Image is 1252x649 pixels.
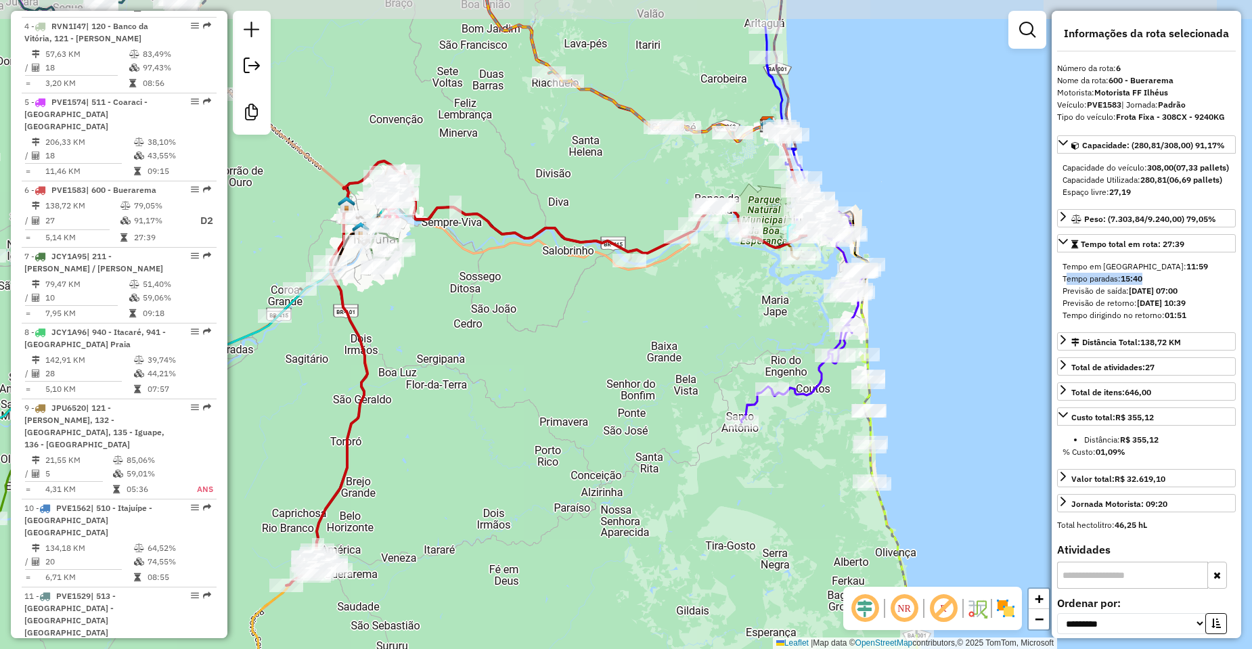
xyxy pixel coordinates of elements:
[45,307,129,320] td: 7,95 KM
[1057,255,1236,327] div: Tempo total em rota: 27:39
[1063,162,1230,174] div: Capacidade do veículo:
[191,252,199,260] em: Opções
[133,212,187,229] td: 91,17%
[203,328,211,336] em: Rota exportada
[1116,63,1121,73] strong: 6
[1186,261,1208,271] strong: 11:59
[191,591,199,600] em: Opções
[849,592,881,625] span: Ocultar deslocamento
[129,79,136,87] i: Tempo total em rota
[1125,387,1151,397] strong: 646,00
[1140,175,1167,185] strong: 280,81
[24,382,31,396] td: =
[45,555,133,568] td: 20
[1120,434,1159,445] strong: R$ 355,12
[191,403,199,411] em: Opções
[1063,174,1230,186] div: Capacidade Utilizada:
[51,185,86,195] span: PVE1583
[113,485,120,493] i: Tempo total em rota
[191,22,199,30] em: Opções
[133,231,187,244] td: 27:39
[45,367,133,380] td: 28
[1109,75,1173,85] strong: 600 - Buerarema
[1165,310,1186,320] strong: 01:51
[45,47,129,61] td: 57,63 KM
[134,385,141,393] i: Tempo total em rota
[1029,609,1049,629] a: Zoom out
[1057,99,1236,111] div: Veículo:
[191,503,199,512] em: Opções
[24,76,31,90] td: =
[142,307,210,320] td: 09:18
[1057,62,1236,74] div: Número da rota:
[1167,175,1222,185] strong: (06,69 pallets)
[32,64,40,72] i: Total de Atividades
[1140,337,1181,347] span: 138,72 KM
[1147,162,1173,173] strong: 308,00
[147,164,211,178] td: 09:15
[142,76,210,90] td: 08:56
[24,503,152,537] span: 10 -
[1063,446,1230,458] div: % Custo:
[24,467,31,480] td: /
[45,231,120,244] td: 5,14 KM
[191,97,199,106] em: Opções
[56,591,91,601] span: PVE1529
[1057,382,1236,401] a: Total de itens:646,00
[24,97,148,131] span: 5 -
[203,252,211,260] em: Rota exportada
[1081,239,1184,249] span: Tempo total em rota: 27:39
[1071,411,1154,424] div: Custo total:
[1063,285,1230,297] div: Previsão de saída:
[32,456,40,464] i: Distância Total
[1029,589,1049,609] a: Zoom in
[24,591,116,637] span: 11 -
[45,277,129,291] td: 79,47 KM
[181,483,214,496] td: ANS
[134,167,141,175] i: Tempo total em rota
[1035,610,1044,627] span: −
[811,638,813,648] span: |
[24,251,163,273] span: 7 -
[32,544,40,552] i: Distância Total
[1205,613,1227,634] button: Ordem crescente
[1057,357,1236,376] a: Total de atividades:27
[134,573,141,581] i: Tempo total em rota
[1145,362,1155,372] strong: 27
[147,570,211,584] td: 08:55
[32,356,40,364] i: Distância Total
[142,47,210,61] td: 83,49%
[1071,336,1181,349] div: Distância Total:
[1071,473,1165,485] div: Valor total:
[966,598,988,619] img: Fluxo de ruas
[129,50,139,58] i: % de utilização do peso
[24,327,166,349] span: | 940 - Itacaré, 941 - [GEOGRAPHIC_DATA] Praia
[203,503,211,512] em: Rota exportada
[1109,187,1131,197] strong: 27,19
[189,213,213,229] p: D2
[24,251,163,273] span: | 211 - [PERSON_NAME] / [PERSON_NAME]
[24,403,164,449] span: 9 -
[126,483,181,496] td: 05:36
[45,483,112,496] td: 4,31 KM
[147,135,211,149] td: 38,10%
[126,467,181,480] td: 59,01%
[1115,520,1147,530] strong: 46,25 hL
[24,327,166,349] span: 8 -
[1057,407,1236,426] a: Custo total:R$ 355,12
[203,97,211,106] em: Rota exportada
[134,138,144,146] i: % de utilização do peso
[1057,87,1236,99] div: Motorista:
[45,135,133,149] td: 206,33 KM
[45,199,120,212] td: 138,72 KM
[45,61,129,74] td: 18
[24,503,152,537] span: | 510 - Itajuípe - [GEOGRAPHIC_DATA] [GEOGRAPHIC_DATA]
[147,353,211,367] td: 39,74%
[134,356,144,364] i: % de utilização do peso
[1035,590,1044,607] span: +
[776,638,809,648] a: Leaflet
[24,231,31,244] td: =
[32,202,40,210] i: Distância Total
[1087,99,1121,110] strong: PVE1583
[352,221,370,239] img: PA Itabuna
